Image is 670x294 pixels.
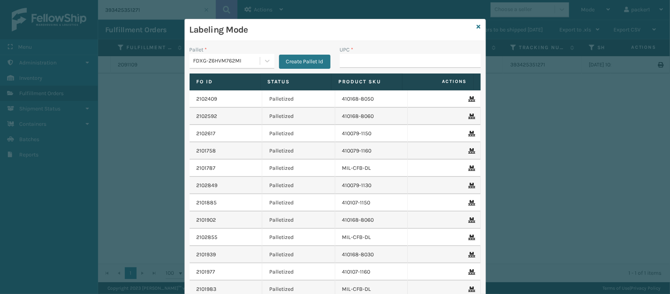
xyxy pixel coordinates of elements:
[340,46,354,54] label: UPC
[335,246,408,263] td: 410168-8030
[262,211,335,229] td: Palletized
[469,217,473,223] i: Remove From Pallet
[262,229,335,246] td: Palletized
[268,78,324,85] label: Status
[279,55,330,69] button: Create Pallet Id
[262,263,335,281] td: Palletized
[190,46,207,54] label: Pallet
[469,287,473,292] i: Remove From Pallet
[197,199,217,207] a: 2101885
[335,108,408,125] td: 410168-8060
[262,177,335,194] td: Palletized
[262,142,335,160] td: Palletized
[197,130,216,138] a: 2102617
[197,268,215,276] a: 2101977
[335,263,408,281] td: 410107-1160
[262,108,335,125] td: Palletized
[262,90,335,108] td: Palletized
[469,200,473,206] i: Remove From Pallet
[262,246,335,263] td: Palletized
[197,182,218,189] a: 2102849
[197,216,216,224] a: 2101902
[197,112,217,120] a: 2102592
[469,131,473,136] i: Remove From Pallet
[197,285,217,293] a: 2101983
[469,183,473,188] i: Remove From Pallet
[405,75,472,88] span: Actions
[335,90,408,108] td: 410168-8050
[335,142,408,160] td: 410079-1160
[469,252,473,257] i: Remove From Pallet
[197,147,216,155] a: 2101758
[262,125,335,142] td: Palletized
[262,194,335,211] td: Palletized
[469,114,473,119] i: Remove From Pallet
[262,160,335,177] td: Palletized
[335,160,408,177] td: MIL-CFB-DL
[469,269,473,275] i: Remove From Pallet
[335,229,408,246] td: MIL-CFB-DL
[469,165,473,171] i: Remove From Pallet
[335,194,408,211] td: 410107-1150
[339,78,395,85] label: Product SKU
[197,251,216,259] a: 2101939
[190,24,474,36] h3: Labeling Mode
[197,95,217,103] a: 2102409
[197,78,253,85] label: Fo Id
[469,96,473,102] i: Remove From Pallet
[469,235,473,240] i: Remove From Pallet
[335,125,408,142] td: 410079-1150
[194,57,261,65] div: FDXG-Z6HVM762MI
[197,164,216,172] a: 2101787
[469,148,473,154] i: Remove From Pallet
[197,233,218,241] a: 2102855
[335,177,408,194] td: 410079-1130
[335,211,408,229] td: 410168-8060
